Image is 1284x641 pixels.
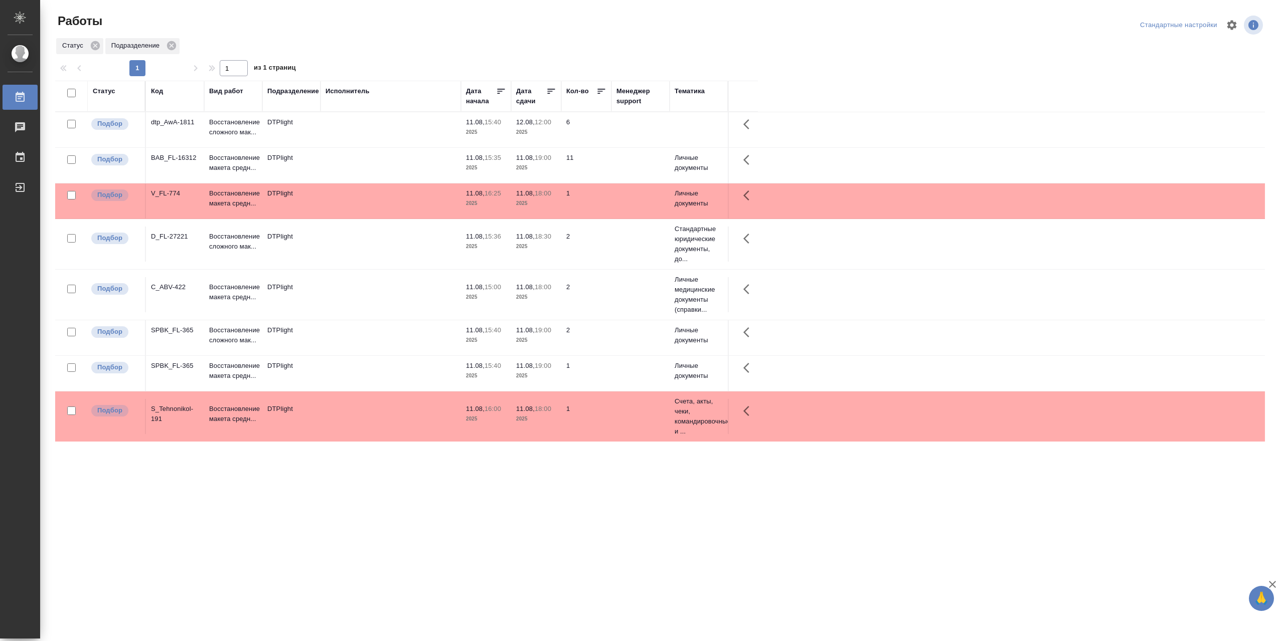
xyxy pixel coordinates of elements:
[267,86,319,96] div: Подразделение
[151,153,199,163] div: BAB_FL-16312
[1220,13,1244,37] span: Настроить таблицу
[561,320,611,355] td: 2
[466,127,506,137] p: 2025
[566,86,589,96] div: Кол-во
[516,233,535,240] p: 11.08,
[466,86,496,106] div: Дата начала
[209,404,257,424] p: Восстановление макета средн...
[485,405,501,412] p: 16:00
[326,86,370,96] div: Исполнитель
[535,326,551,334] p: 19:00
[90,153,140,166] div: Можно подбирать исполнителей
[262,399,320,434] td: DTPlight
[516,198,556,208] p: 2025
[675,275,723,315] p: Личные медицинские документы (справки...
[93,86,115,96] div: Статус
[97,119,122,129] p: Подбор
[516,326,535,334] p: 11.08,
[675,396,723,437] p: Счета, акты, чеки, командировочные и ...
[90,117,140,131] div: Можно подбирать исполнителей
[105,38,180,54] div: Подразделение
[516,163,556,173] p: 2025
[516,86,546,106] div: Дата сдачи
[516,335,556,345] p: 2025
[561,183,611,219] td: 1
[151,282,199,292] div: C_ABV-422
[675,153,723,173] p: Личные документы
[516,362,535,369] p: 11.08,
[516,292,556,302] p: 2025
[535,405,551,412] p: 18:00
[209,325,257,345] p: Восстановление сложного мак...
[262,148,320,183] td: DTPlight
[262,356,320,391] td: DTPlight
[151,232,199,242] div: D_FL-27221
[209,361,257,381] p: Восстановление макета средн...
[737,277,761,301] button: Здесь прячутся важные кнопки
[151,404,199,424] div: S_Tehnonikol-191
[675,325,723,345] p: Личные документы
[1253,588,1270,609] span: 🙏
[516,118,535,126] p: 12.08,
[209,86,243,96] div: Вид работ
[737,356,761,380] button: Здесь прячутся важные кнопки
[485,189,501,197] p: 16:25
[535,233,551,240] p: 18:30
[561,227,611,262] td: 2
[516,127,556,137] p: 2025
[151,86,163,96] div: Код
[209,232,257,252] p: Восстановление сложного мак...
[535,189,551,197] p: 18:00
[561,148,611,183] td: 11
[466,414,506,424] p: 2025
[737,148,761,172] button: Здесь прячутся важные кнопки
[90,282,140,296] div: Можно подбирать исполнителей
[466,189,485,197] p: 11.08,
[1249,586,1274,611] button: 🙏
[90,232,140,245] div: Можно подбирать исполнителей
[262,183,320,219] td: DTPlight
[485,233,501,240] p: 15:36
[466,292,506,302] p: 2025
[97,190,122,200] p: Подбор
[97,284,122,294] p: Подбор
[151,188,199,198] div: V_FL-774
[737,227,761,251] button: Здесь прячутся важные кнопки
[535,154,551,161] p: 19:00
[737,320,761,344] button: Здесь прячутся важные кнопки
[516,283,535,291] p: 11.08,
[485,118,501,126] p: 15:40
[90,325,140,339] div: Можно подбирать исполнителей
[56,38,103,54] div: Статус
[262,112,320,147] td: DTPlight
[209,117,257,137] p: Восстановление сложного мак...
[151,325,199,335] div: SPBK_FL-365
[466,405,485,412] p: 11.08,
[466,326,485,334] p: 11.08,
[535,118,551,126] p: 12:00
[466,163,506,173] p: 2025
[466,371,506,381] p: 2025
[561,112,611,147] td: 6
[254,62,296,76] span: из 1 страниц
[97,154,122,164] p: Подбор
[97,405,122,415] p: Подбор
[466,233,485,240] p: 11.08,
[1244,16,1265,35] span: Посмотреть информацию
[516,371,556,381] p: 2025
[90,404,140,417] div: Можно подбирать исполнителей
[466,198,506,208] p: 2025
[737,183,761,207] button: Здесь прячутся важные кнопки
[561,356,611,391] td: 1
[561,277,611,312] td: 2
[485,326,501,334] p: 15:40
[151,117,199,127] div: dtp_AwA-1811
[516,189,535,197] p: 11.08,
[262,277,320,312] td: DTPlight
[516,154,535,161] p: 11.08,
[62,41,87,51] p: Статус
[466,118,485,126] p: 11.08,
[737,399,761,423] button: Здесь прячутся важные кнопки
[1138,18,1220,33] div: split button
[97,362,122,372] p: Подбор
